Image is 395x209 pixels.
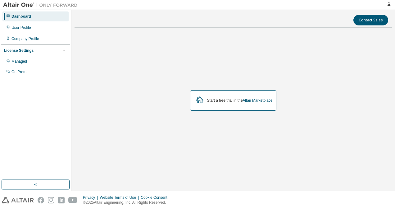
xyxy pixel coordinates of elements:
[38,197,44,203] img: facebook.svg
[100,195,141,200] div: Website Terms of Use
[353,15,388,25] button: Contact Sales
[48,197,54,203] img: instagram.svg
[3,2,81,8] img: Altair One
[83,200,171,205] p: © 2025 Altair Engineering, Inc. All Rights Reserved.
[58,197,65,203] img: linkedin.svg
[207,98,273,103] div: Start a free trial in the
[11,25,31,30] div: User Profile
[11,59,27,64] div: Managed
[11,36,39,41] div: Company Profile
[2,197,34,203] img: altair_logo.svg
[11,69,26,74] div: On Prem
[11,14,31,19] div: Dashboard
[4,48,34,53] div: License Settings
[68,197,77,203] img: youtube.svg
[83,195,100,200] div: Privacy
[141,195,171,200] div: Cookie Consent
[243,98,272,103] a: Altair Marketplace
